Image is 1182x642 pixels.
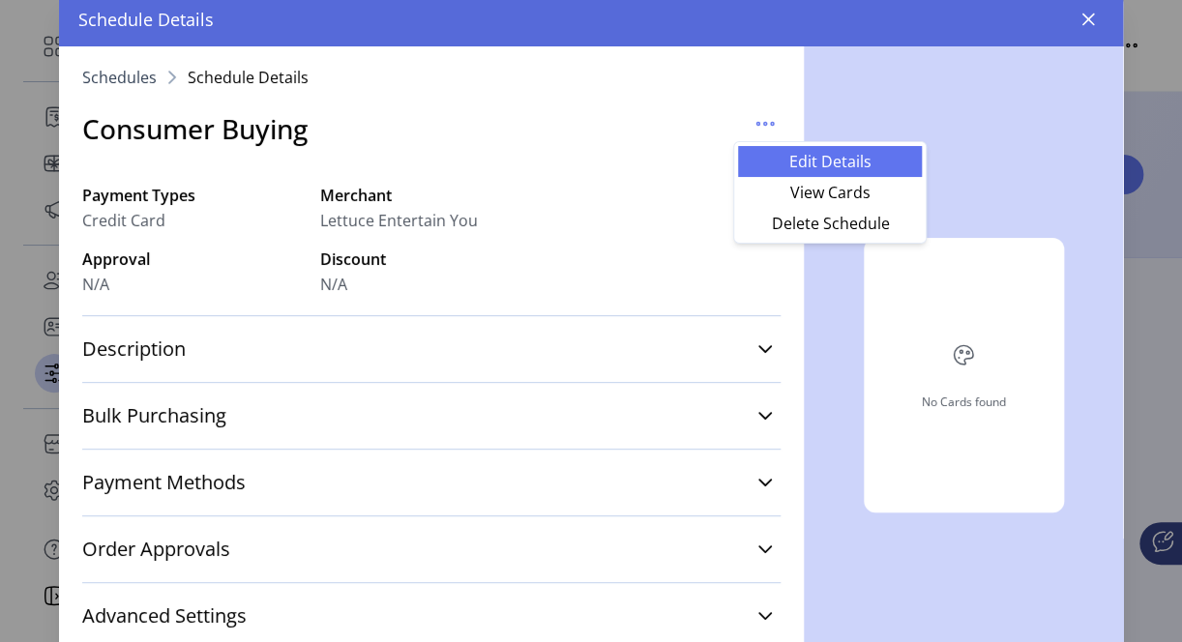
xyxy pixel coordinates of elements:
a: Advanced Settings [82,595,781,637]
span: Advanced Settings [82,606,247,626]
span: Payment Methods [82,473,246,492]
a: Bulk Purchasing [82,394,781,437]
span: View Cards [750,185,910,200]
label: Approval [82,248,305,271]
span: Credit Card [82,209,305,232]
span: Order Approvals [82,540,230,559]
span: Bulk Purchasing [82,406,226,425]
label: Discount [320,248,543,271]
li: Delete Schedule [738,208,922,239]
span: N/A [320,273,347,296]
h3: Consumer Buying [82,108,308,149]
span: Schedule Details [188,70,309,85]
li: View Cards [738,177,922,208]
div: No Cards found [922,394,1006,411]
a: Order Approvals [82,528,781,570]
label: Payment Types [82,184,305,207]
span: Edit Details [750,154,910,169]
span: Delete Schedule [750,216,910,231]
li: Edit Details [738,146,922,177]
span: Lettuce Entertain You [320,209,478,232]
span: N/A [82,273,109,296]
label: Merchant [320,184,543,207]
a: Schedules [82,70,157,85]
span: Description [82,339,186,359]
a: Description [82,328,781,370]
span: Schedule Details [78,7,214,33]
a: Payment Methods [82,461,781,504]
